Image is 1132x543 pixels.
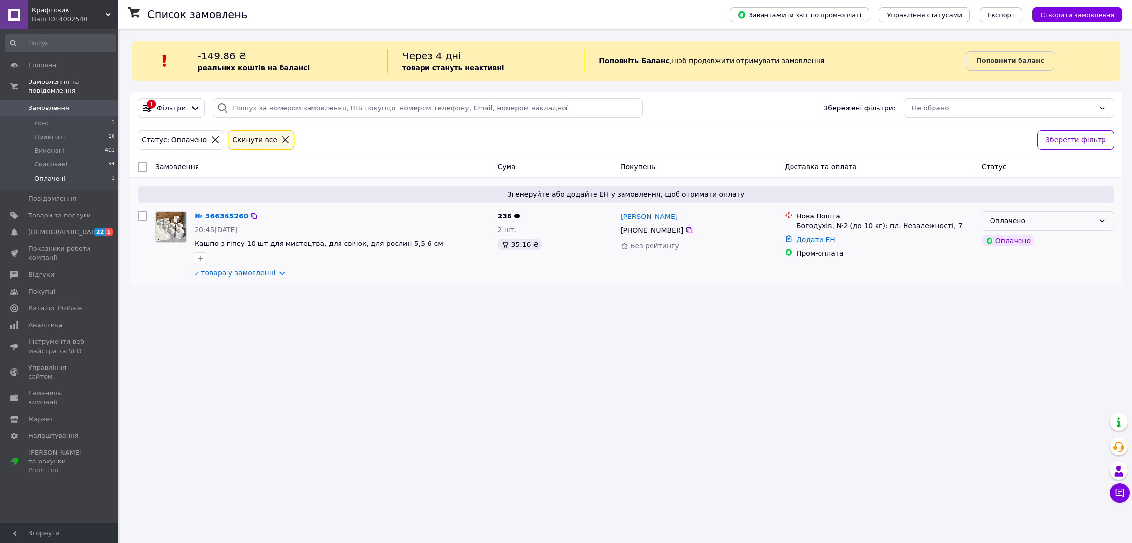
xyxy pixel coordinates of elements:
span: Експорт [988,11,1015,19]
div: Prom топ [28,466,91,475]
span: -149.86 ₴ [198,50,247,62]
span: Головна [28,61,56,70]
span: [DEMOGRAPHIC_DATA] [28,228,101,237]
button: Зберегти фільтр [1037,130,1114,150]
a: 2 товара у замовленні [195,269,276,277]
a: Додати ЕН [796,236,835,244]
span: 401 [105,146,115,155]
div: Cкинути все [230,135,279,145]
span: Маркет [28,415,54,424]
span: Виконані [34,146,65,155]
span: 10 [108,133,115,141]
span: Нові [34,119,49,128]
button: Завантажити звіт по пром-оплаті [730,7,869,22]
span: Прийняті [34,133,65,141]
div: Оплачено [990,216,1094,226]
b: реальних коштів на балансі [198,64,310,72]
b: Поповніть Баланс [599,57,670,65]
span: Управління сайтом [28,363,91,381]
span: Показники роботи компанії [28,244,91,262]
div: Богодухів, №2 (до 10 кг): пл. Незалежності, 7 [796,221,974,231]
button: Управління статусами [879,7,970,22]
span: Покупець [621,163,655,171]
span: Повідомлення [28,194,76,203]
a: Фото товару [155,211,187,243]
span: Відгуки [28,271,54,279]
button: Створити замовлення [1032,7,1122,22]
span: Завантажити звіт по пром-оплаті [737,10,861,19]
div: Статус: Оплачено [140,135,209,145]
span: Крафтовик [32,6,106,15]
span: Замовлення [28,104,69,112]
span: Cума [497,163,515,171]
span: 2 шт. [497,226,516,234]
span: [PERSON_NAME] та рахунки [28,448,91,475]
span: Через 4 дні [402,50,461,62]
span: Налаштування [28,432,79,440]
span: 22 [94,228,105,236]
b: Поповнити баланс [976,57,1044,64]
span: Створити замовлення [1040,11,1114,19]
span: 20:45[DATE] [195,226,238,234]
span: 236 ₴ [497,212,520,220]
span: Інструменти веб-майстра та SEO [28,337,91,355]
div: Ваш ID: 4002540 [32,15,118,24]
button: Експорт [980,7,1023,22]
h1: Список замовлень [147,9,247,21]
div: Пром-оплата [796,248,974,258]
input: Пошук [5,34,116,52]
div: Оплачено [982,235,1035,246]
span: Зберегти фільтр [1046,135,1106,145]
a: Поповнити баланс [966,51,1054,71]
div: [PHONE_NUMBER] [619,223,685,237]
span: 1 [112,174,115,183]
span: 1 [105,228,113,236]
img: :exclamation: [157,54,172,68]
div: Не обрано [912,103,1094,113]
a: № 366365260 [195,212,248,220]
span: Замовлення та повідомлення [28,78,118,95]
a: Кашпо з гіпсу 10 шт для мистецтва, для свічок, для рослин 5,5-6 см [195,240,443,247]
span: Доставка та оплата [785,163,857,171]
div: 35.16 ₴ [497,239,542,250]
a: Створити замовлення [1022,10,1122,18]
span: Товари та послуги [28,211,91,220]
span: Згенеруйте або додайте ЕН у замовлення, щоб отримати оплату [141,190,1110,199]
span: Замовлення [155,163,199,171]
input: Пошук за номером замовлення, ПІБ покупця, номером телефону, Email, номером накладної [213,98,643,118]
span: Каталог ProSale [28,304,82,313]
div: Нова Пошта [796,211,974,221]
div: , щоб продовжити отримувати замовлення [584,49,966,73]
b: товари стануть неактивні [402,64,504,72]
img: Фото товару [156,212,186,242]
span: Збережені фільтри: [823,103,895,113]
button: Чат з покупцем [1110,483,1130,503]
span: Аналітика [28,321,62,329]
a: [PERSON_NAME] [621,212,678,221]
span: Статус [982,163,1007,171]
span: 1 [112,119,115,128]
span: Без рейтингу [630,242,679,250]
span: Скасовані [34,160,68,169]
span: Фільтри [157,103,186,113]
span: Покупці [28,287,55,296]
span: 94 [108,160,115,169]
span: Управління статусами [887,11,962,19]
span: Гаманець компанії [28,389,91,407]
span: Оплачені [34,174,65,183]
